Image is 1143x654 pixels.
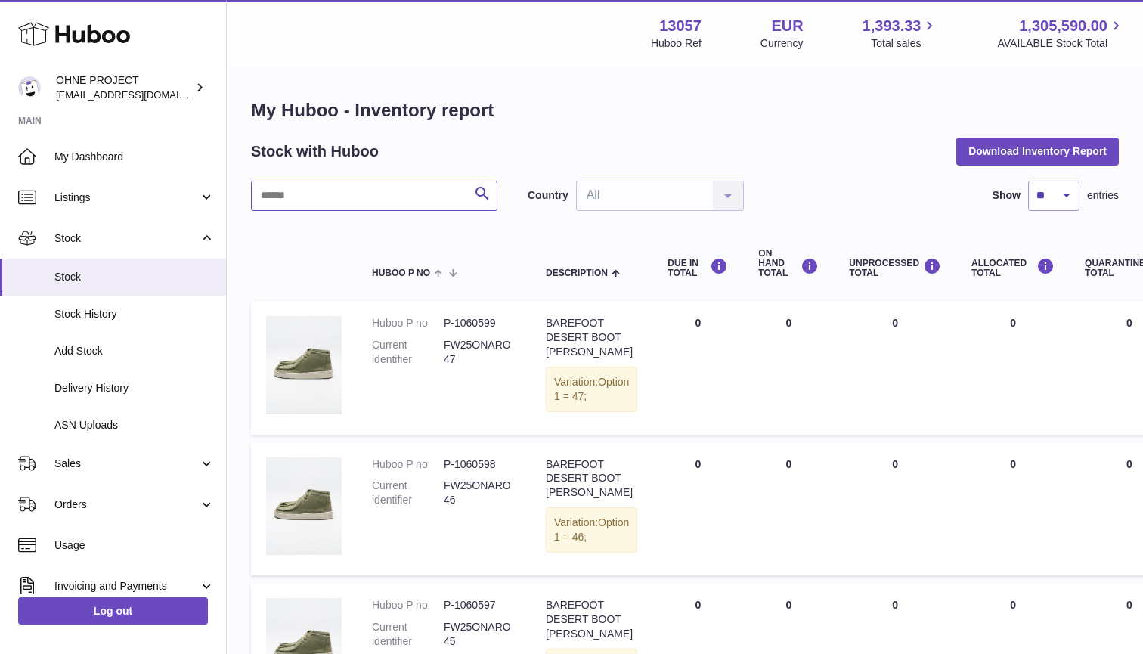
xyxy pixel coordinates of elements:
dt: Huboo P no [372,598,444,612]
span: Stock [54,270,215,284]
td: 0 [956,442,1070,575]
div: Variation: [546,367,637,412]
span: Sales [54,457,199,471]
dt: Huboo P no [372,457,444,472]
div: UNPROCESSED Total [849,258,941,278]
dt: Huboo P no [372,316,444,330]
div: BAREFOOT DESERT BOOT [PERSON_NAME] [546,598,637,641]
span: Stock [54,231,199,246]
a: 1,393.33 Total sales [863,16,939,51]
span: Description [546,268,608,278]
dd: FW25ONARO47 [444,338,516,367]
img: product image [266,457,342,556]
div: DUE IN TOTAL [668,258,728,278]
span: AVAILABLE Stock Total [997,36,1125,51]
td: 0 [652,442,743,575]
div: ALLOCATED Total [971,258,1055,278]
td: 0 [956,301,1070,434]
span: 0 [1126,317,1132,329]
img: product image [266,316,342,414]
span: Huboo P no [372,268,430,278]
h1: My Huboo - Inventory report [251,98,1119,122]
div: BAREFOOT DESERT BOOT [PERSON_NAME] [546,316,637,359]
img: support@ohneproject.com [18,76,41,99]
span: 0 [1126,458,1132,470]
span: Total sales [871,36,938,51]
div: OHNE PROJECT [56,73,192,102]
span: Stock History [54,307,215,321]
span: Listings [54,191,199,205]
span: 1,393.33 [863,16,922,36]
span: Orders [54,497,199,512]
span: 0 [1126,599,1132,611]
a: 1,305,590.00 AVAILABLE Stock Total [997,16,1125,51]
td: 0 [652,301,743,434]
div: Currency [760,36,804,51]
div: Variation: [546,507,637,553]
strong: EUR [771,16,803,36]
dd: FW25ONARO46 [444,479,516,507]
dt: Current identifier [372,479,444,507]
span: Invoicing and Payments [54,579,199,594]
dd: P-1060597 [444,598,516,612]
td: 0 [743,442,834,575]
dd: P-1060598 [444,457,516,472]
dd: FW25ONARO45 [444,620,516,649]
a: Log out [18,597,208,625]
div: BAREFOOT DESERT BOOT [PERSON_NAME] [546,457,637,501]
div: ON HAND Total [758,249,819,279]
label: Country [528,188,568,203]
button: Download Inventory Report [956,138,1119,165]
h2: Stock with Huboo [251,141,379,162]
span: Usage [54,538,215,553]
span: entries [1087,188,1119,203]
td: 0 [834,301,956,434]
dt: Current identifier [372,620,444,649]
span: Delivery History [54,381,215,395]
span: My Dashboard [54,150,215,164]
span: [EMAIL_ADDRESS][DOMAIN_NAME] [56,88,222,101]
dd: P-1060599 [444,316,516,330]
span: 1,305,590.00 [1019,16,1107,36]
td: 0 [834,442,956,575]
td: 0 [743,301,834,434]
strong: 13057 [659,16,702,36]
label: Show [993,188,1021,203]
span: Option 1 = 47; [554,376,629,402]
span: ASN Uploads [54,418,215,432]
div: Huboo Ref [651,36,702,51]
span: Add Stock [54,344,215,358]
dt: Current identifier [372,338,444,367]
